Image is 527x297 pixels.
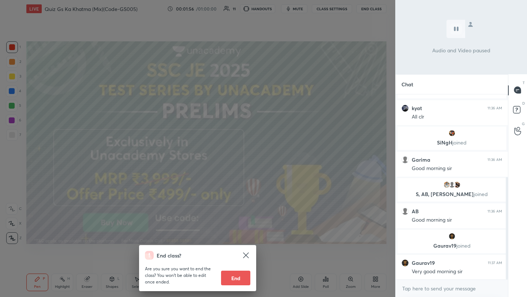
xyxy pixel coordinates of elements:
p: S, AB, [PERSON_NAME] [402,191,502,197]
img: 6ec543c3ec9c4428aa04ab86c63f5a1b.jpg [443,181,451,188]
span: joined [452,139,467,146]
div: Good morning sir [412,165,502,172]
button: End [221,271,250,285]
div: Good morning sir [412,217,502,224]
p: D [522,101,525,106]
p: T [523,80,525,86]
img: default.png [401,156,409,163]
div: Very good morning sir [412,268,502,275]
div: All clr [412,113,502,121]
p: Are you sure you want to end the class? You won’t be able to edit once ended. [145,266,215,285]
img: a803e157896943a7b44a106eca0c0f29.png [401,259,409,267]
h6: Garima [412,157,430,163]
p: Gaurav19 [402,243,502,249]
p: G [522,121,525,127]
img: 5383efa7a74a4c0d9437bc159205a728.jpg [448,129,456,137]
img: default.png [448,181,456,188]
p: Audio and Video paused [432,46,490,54]
h6: Gaurav19 [412,260,435,266]
img: default.png [401,208,409,215]
div: 11:36 AM [487,209,502,214]
span: joined [474,191,488,198]
div: grid [396,94,508,280]
div: 11:36 AM [487,106,502,110]
h6: kyat [412,105,422,112]
span: joined [456,242,471,249]
img: a803e157896943a7b44a106eca0c0f29.png [448,233,456,240]
img: c586ac134ba949cab8ba93a4258943da.jpg [453,181,461,188]
h4: End class? [157,252,181,259]
p: Chat [396,75,419,94]
div: 11:36 AM [487,158,502,162]
div: 11:37 AM [488,261,502,265]
img: 6ba46531e97a438a9be9ebb2e6454216.jpg [401,105,409,112]
p: SiNgH [402,140,502,146]
h6: AB [412,208,419,215]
